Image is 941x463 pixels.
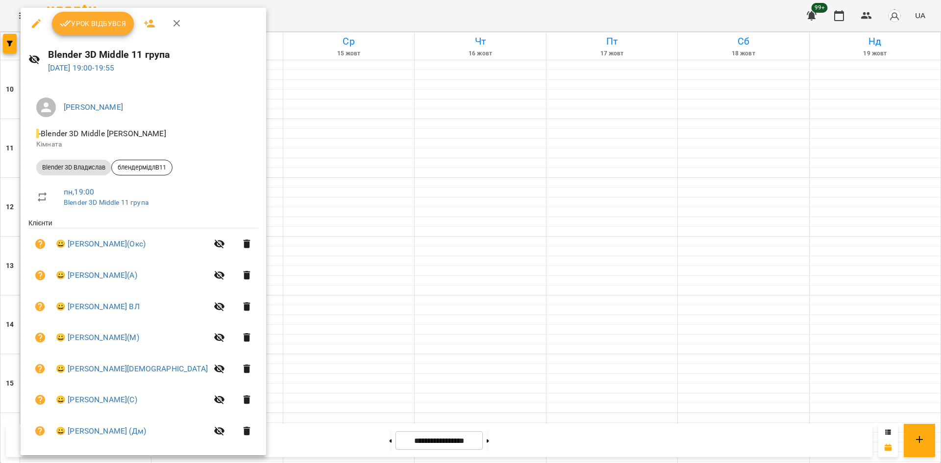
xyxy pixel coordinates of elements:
[28,419,52,443] button: Візит ще не сплачено. Додати оплату?
[56,301,140,313] a: 😀 [PERSON_NAME] ВЛ
[36,163,111,172] span: Blender 3D Владислав
[56,394,137,406] a: 😀 [PERSON_NAME](С)
[64,102,123,112] a: [PERSON_NAME]
[112,163,172,172] span: блендермідлВ11
[48,63,115,73] a: [DATE] 19:00-19:55
[64,187,94,196] a: пн , 19:00
[36,140,250,149] p: Кімната
[56,269,137,281] a: 😀 [PERSON_NAME](А)
[64,198,149,206] a: Blender 3D Middle 11 група
[111,160,173,175] div: блендермідлВ11
[28,295,52,318] button: Візит ще не сплачено. Додати оплату?
[28,232,52,256] button: Візит ще не сплачено. Додати оплату?
[28,388,52,412] button: Візит ще не сплачено. Додати оплату?
[60,18,126,29] span: Урок відбувся
[48,47,259,62] h6: Blender 3D Middle 11 група
[56,238,146,250] a: 😀 [PERSON_NAME](Окс)
[56,425,146,437] a: 😀 [PERSON_NAME] (Дм)
[52,12,134,35] button: Урок відбувся
[28,357,52,381] button: Візит ще не сплачено. Додати оплату?
[56,332,139,343] a: 😀 [PERSON_NAME](М)
[28,264,52,287] button: Візит ще не сплачено. Додати оплату?
[28,326,52,349] button: Візит ще не сплачено. Додати оплату?
[36,129,168,138] span: - Blender 3D Middle [PERSON_NAME]
[56,363,208,375] a: 😀 [PERSON_NAME][DEMOGRAPHIC_DATA]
